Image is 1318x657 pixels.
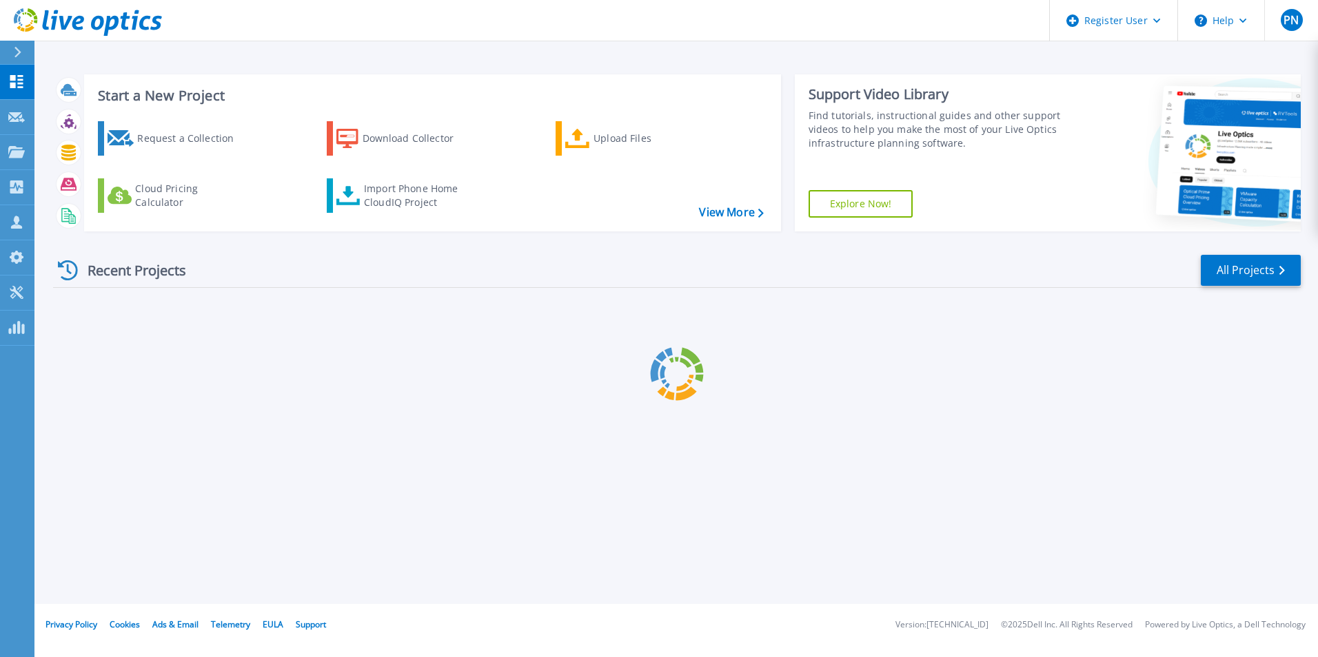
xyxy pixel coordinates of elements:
div: Upload Files [594,125,704,152]
div: Cloud Pricing Calculator [135,182,245,209]
li: © 2025 Dell Inc. All Rights Reserved [1001,620,1133,629]
div: Support Video Library [809,85,1066,103]
h3: Start a New Project [98,88,763,103]
a: Download Collector [327,121,480,156]
a: Cookies [110,618,140,630]
a: All Projects [1201,255,1301,286]
a: View More [699,206,763,219]
span: PN [1284,14,1299,25]
a: Ads & Email [152,618,199,630]
div: Download Collector [363,125,473,152]
a: EULA [263,618,283,630]
div: Import Phone Home CloudIQ Project [364,182,472,209]
a: Explore Now! [809,190,913,218]
a: Privacy Policy [45,618,97,630]
a: Request a Collection [98,121,252,156]
a: Telemetry [211,618,250,630]
li: Version: [TECHNICAL_ID] [895,620,988,629]
li: Powered by Live Optics, a Dell Technology [1145,620,1306,629]
a: Cloud Pricing Calculator [98,178,252,213]
div: Request a Collection [137,125,247,152]
a: Support [296,618,326,630]
div: Recent Projects [53,253,205,287]
a: Upload Files [556,121,709,156]
div: Find tutorials, instructional guides and other support videos to help you make the most of your L... [809,109,1066,150]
